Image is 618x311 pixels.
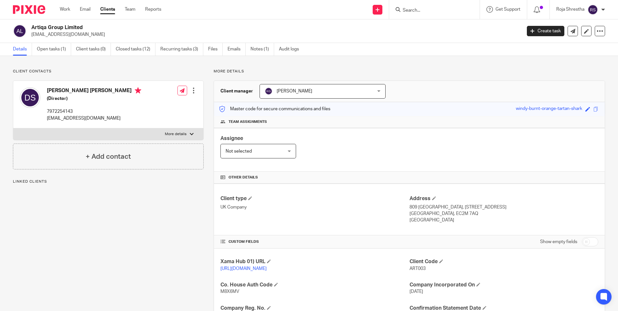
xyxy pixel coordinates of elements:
label: Show empty fields [540,239,577,245]
h4: CUSTOM FIELDS [220,239,409,244]
span: M8X6MV [220,289,239,294]
h4: [PERSON_NAME] [PERSON_NAME] [47,87,141,95]
p: More details [165,132,186,137]
span: Team assignments [229,119,267,124]
a: Email [80,6,91,13]
a: Recurring tasks (3) [160,43,203,56]
p: Client contacts [13,69,204,74]
h4: Co. House Auth Code [220,282,409,288]
a: Clients [100,6,115,13]
p: Master code for secure communications and files [219,106,330,112]
span: Assignee [220,136,243,141]
a: [URL][DOMAIN_NAME] [220,266,267,271]
img: svg%3E [265,87,272,95]
a: Open tasks (1) [37,43,71,56]
p: Linked clients [13,179,204,184]
a: Work [60,6,70,13]
a: Notes (1) [250,43,274,56]
p: More details [214,69,605,74]
a: Audit logs [279,43,304,56]
img: svg%3E [20,87,40,108]
a: Create task [527,26,564,36]
span: ART003 [410,266,426,271]
h5: (Director) [47,95,141,102]
a: Emails [228,43,246,56]
h4: Client type [220,195,409,202]
h4: Client Code [410,258,598,265]
a: Details [13,43,32,56]
h4: Xama Hub 01) URL [220,258,409,265]
p: [EMAIL_ADDRESS][DOMAIN_NAME] [47,115,141,122]
span: [PERSON_NAME] [277,89,312,93]
a: Team [125,6,135,13]
a: Closed tasks (12) [116,43,155,56]
i: Primary [135,87,141,94]
img: Pixie [13,5,45,14]
img: svg%3E [588,5,598,15]
p: [GEOGRAPHIC_DATA], EC2M 7AQ [410,210,598,217]
p: [EMAIL_ADDRESS][DOMAIN_NAME] [31,31,517,38]
a: Files [208,43,223,56]
h2: Artiqa Group Limited [31,24,420,31]
h4: Address [410,195,598,202]
div: windy-burnt-orange-tartan-shark [516,105,582,113]
span: [DATE] [410,289,423,294]
h3: Client manager [220,88,253,94]
a: Client tasks (0) [76,43,111,56]
p: Roja Shrestha [556,6,584,13]
p: UK Company [220,204,409,210]
h4: + Add contact [86,152,131,162]
span: Other details [229,175,258,180]
a: Reports [145,6,161,13]
img: svg%3E [13,24,27,38]
h4: Company Incorporated On [410,282,598,288]
span: Get Support [495,7,520,12]
input: Search [402,8,460,14]
p: [GEOGRAPHIC_DATA] [410,217,598,223]
p: 7972254143 [47,108,141,115]
span: Not selected [226,149,252,154]
p: 809 [GEOGRAPHIC_DATA], [STREET_ADDRESS] [410,204,598,210]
